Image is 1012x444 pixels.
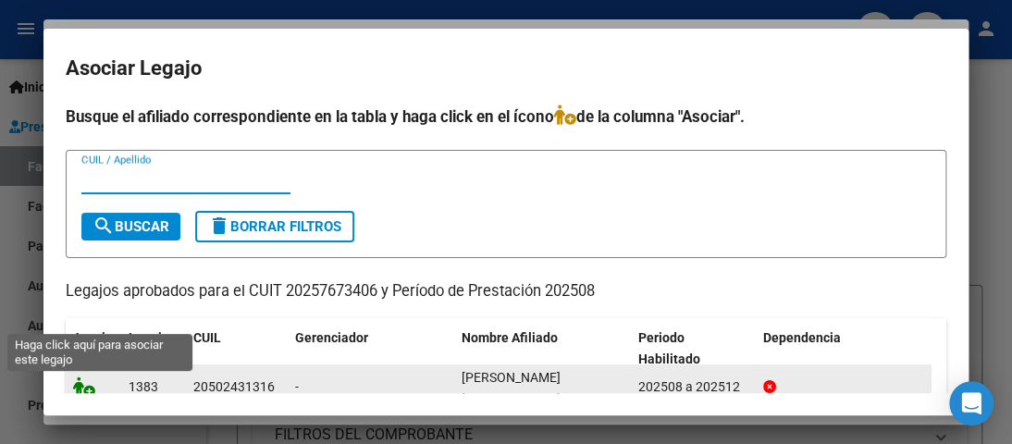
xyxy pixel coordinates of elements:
[66,105,946,129] h4: Busque el afiliado correspondiente en la tabla y haga click en el ícono de la columna "Asociar".
[129,330,169,345] span: Legajo
[462,330,558,345] span: Nombre Afiliado
[129,379,158,394] span: 1383
[208,215,230,237] mat-icon: delete
[193,330,221,345] span: CUIL
[763,330,841,345] span: Dependencia
[93,215,115,237] mat-icon: search
[66,318,121,379] datatable-header-cell: Asociar
[121,318,186,379] datatable-header-cell: Legajo
[66,280,946,303] p: Legajos aprobados para el CUIT 20257673406 y Período de Prestación 202508
[66,51,946,86] h2: Asociar Legajo
[93,218,169,235] span: Buscar
[288,318,454,379] datatable-header-cell: Gerenciador
[638,376,748,398] div: 202508 a 202512
[462,370,561,406] span: MIÑANA LAUTARO AGUSTIN
[631,318,756,379] datatable-header-cell: Periodo Habilitado
[195,211,354,242] button: Borrar Filtros
[193,376,275,398] div: 20502431316
[186,318,288,379] datatable-header-cell: CUIL
[208,218,341,235] span: Borrar Filtros
[295,330,368,345] span: Gerenciador
[81,213,180,240] button: Buscar
[73,330,117,345] span: Asociar
[756,318,932,379] datatable-header-cell: Dependencia
[454,318,631,379] datatable-header-cell: Nombre Afiliado
[295,379,299,394] span: -
[638,330,700,366] span: Periodo Habilitado
[949,381,993,425] div: Open Intercom Messenger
